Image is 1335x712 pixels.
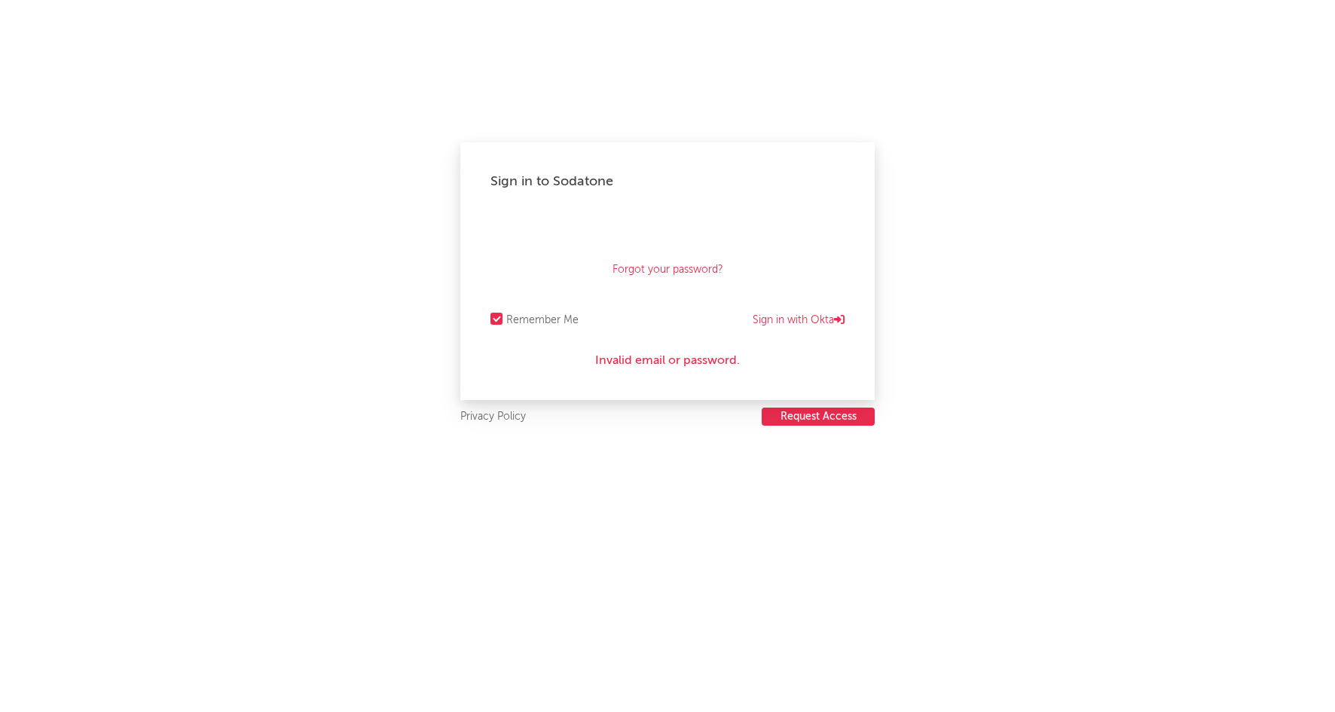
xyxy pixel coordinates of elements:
[613,261,723,279] a: Forgot your password?
[762,408,875,426] button: Request Access
[490,352,845,370] div: Invalid email or password.
[490,173,845,191] div: Sign in to Sodatone
[460,408,526,426] a: Privacy Policy
[506,311,579,329] div: Remember Me
[753,311,845,329] a: Sign in with Okta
